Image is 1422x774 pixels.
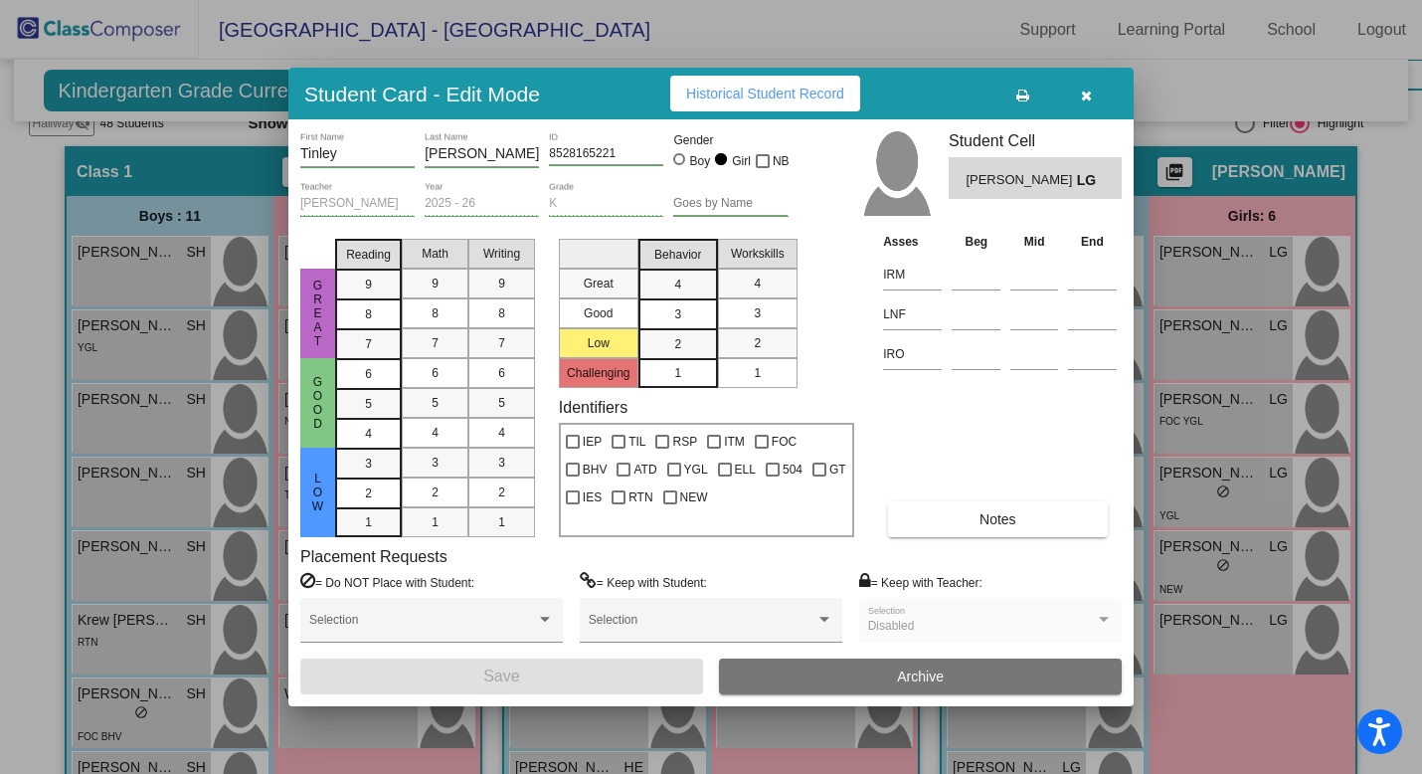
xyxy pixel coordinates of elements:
[498,275,505,292] span: 9
[498,513,505,531] span: 1
[883,339,942,369] input: assessment
[432,334,439,352] span: 7
[868,619,915,633] span: Disabled
[300,547,447,566] label: Placement Requests
[549,197,663,211] input: grade
[719,659,1122,694] button: Archive
[583,430,602,454] span: IEP
[559,398,627,417] label: Identifiers
[628,430,645,454] span: TIL
[300,572,474,592] label: = Do NOT Place with Student:
[583,485,602,509] span: IES
[754,304,761,322] span: 3
[432,424,439,442] span: 4
[735,458,756,482] span: ELL
[365,513,372,531] span: 1
[947,231,1005,253] th: Beg
[949,131,1122,150] h3: Student Cell
[365,484,372,502] span: 2
[304,82,540,106] h3: Student Card - Edit Mode
[883,260,942,290] input: assessment
[425,197,539,211] input: year
[859,572,982,592] label: = Keep with Teacher:
[672,430,697,454] span: RSP
[883,299,942,329] input: assessment
[309,472,327,513] span: Low
[878,231,947,253] th: Asses
[680,485,708,509] span: NEW
[346,246,391,264] span: Reading
[686,86,844,101] span: Historical Student Record
[628,485,652,509] span: RTN
[673,197,788,211] input: goes by name
[498,364,505,382] span: 6
[309,279,327,348] span: Great
[309,375,327,431] span: Good
[754,364,761,382] span: 1
[483,668,519,684] span: Save
[365,455,372,473] span: 3
[498,454,505,472] span: 3
[483,245,520,263] span: Writing
[365,305,372,323] span: 8
[498,304,505,322] span: 8
[365,276,372,293] span: 9
[432,304,439,322] span: 8
[365,395,372,413] span: 5
[580,572,707,592] label: = Keep with Student:
[432,513,439,531] span: 1
[754,275,761,292] span: 4
[549,147,663,161] input: Enter ID
[432,454,439,472] span: 3
[422,245,448,263] span: Math
[498,424,505,442] span: 4
[365,365,372,383] span: 6
[673,131,788,149] mat-label: Gender
[674,335,681,353] span: 2
[966,170,1076,191] span: [PERSON_NAME]
[432,364,439,382] span: 6
[498,484,505,501] span: 2
[684,458,708,482] span: YGL
[1077,170,1105,191] span: LG
[365,425,372,443] span: 4
[979,511,1016,527] span: Notes
[1063,231,1122,253] th: End
[689,152,711,170] div: Boy
[674,276,681,293] span: 4
[731,152,751,170] div: Girl
[897,669,944,684] span: Archive
[674,305,681,323] span: 3
[300,659,703,694] button: Save
[731,245,785,263] span: Workskills
[773,149,790,173] span: NB
[498,394,505,412] span: 5
[432,275,439,292] span: 9
[783,458,802,482] span: 504
[888,501,1107,537] button: Notes
[432,394,439,412] span: 5
[583,458,608,482] span: BHV
[1005,231,1063,253] th: Mid
[829,458,846,482] span: GT
[754,334,761,352] span: 2
[772,430,797,454] span: FOC
[365,335,372,353] span: 7
[498,334,505,352] span: 7
[654,246,701,264] span: Behavior
[724,430,745,454] span: ITM
[300,197,415,211] input: teacher
[670,76,860,111] button: Historical Student Record
[432,484,439,501] span: 2
[633,458,656,482] span: ATD
[674,364,681,382] span: 1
